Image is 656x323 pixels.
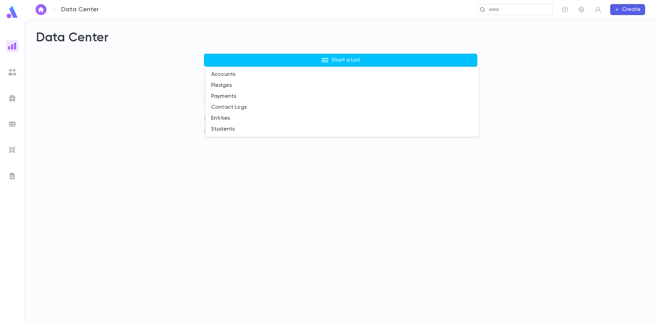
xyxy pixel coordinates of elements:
li: Students [206,124,479,135]
li: Payments [206,91,479,102]
li: Entities [206,113,479,124]
li: Contact Logs [206,102,479,113]
li: Pledges [206,80,479,91]
li: Accounts [206,69,479,80]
